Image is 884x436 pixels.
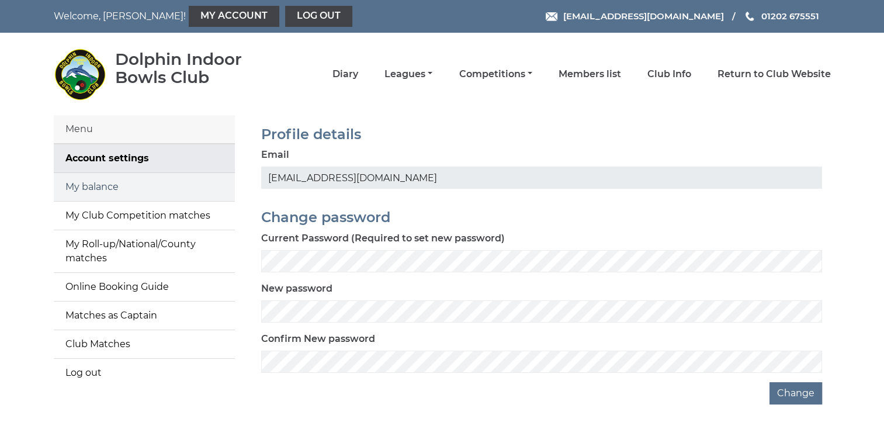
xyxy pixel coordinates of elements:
[285,6,352,27] a: Log out
[546,9,723,23] a: Email [EMAIL_ADDRESS][DOMAIN_NAME]
[261,282,332,296] label: New password
[54,302,235,330] a: Matches as Captain
[563,11,723,22] span: [EMAIL_ADDRESS][DOMAIN_NAME]
[769,382,822,404] button: Change
[717,68,831,81] a: Return to Club Website
[261,127,822,142] h2: Profile details
[54,115,235,144] div: Menu
[744,9,819,23] a: Phone us 01202 675551
[54,173,235,201] a: My balance
[746,12,754,21] img: Phone us
[647,68,691,81] a: Club Info
[54,359,235,387] a: Log out
[54,330,235,358] a: Club Matches
[261,210,822,225] h2: Change password
[54,6,368,27] nav: Welcome, [PERSON_NAME]!
[189,6,279,27] a: My Account
[546,12,557,21] img: Email
[761,11,819,22] span: 01202 675551
[54,230,235,272] a: My Roll-up/National/County matches
[559,68,621,81] a: Members list
[54,273,235,301] a: Online Booking Guide
[261,148,289,162] label: Email
[54,202,235,230] a: My Club Competition matches
[384,68,432,81] a: Leagues
[459,68,532,81] a: Competitions
[332,68,358,81] a: Diary
[54,48,106,101] img: Dolphin Indoor Bowls Club
[261,231,505,245] label: Current Password (Required to set new password)
[54,144,235,172] a: Account settings
[261,332,375,346] label: Confirm New password
[115,50,276,86] div: Dolphin Indoor Bowls Club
